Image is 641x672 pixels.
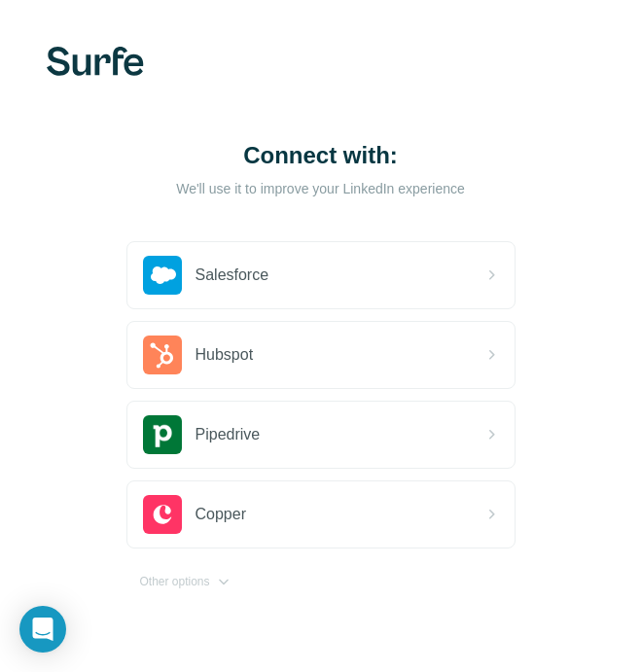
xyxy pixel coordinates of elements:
img: hubspot's logo [143,336,182,374]
img: copper's logo [143,495,182,534]
span: Salesforce [196,264,269,287]
h1: Connect with: [126,140,516,171]
img: salesforce's logo [143,256,182,295]
span: Hubspot [196,343,254,367]
p: We'll use it to improve your LinkedIn experience [126,179,516,198]
img: Surfe's logo [47,47,144,76]
img: pipedrive's logo [143,415,182,454]
div: Open Intercom Messenger [19,606,66,653]
span: Pipedrive [196,423,261,446]
span: Other options [140,573,210,590]
span: Copper [196,503,246,526]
